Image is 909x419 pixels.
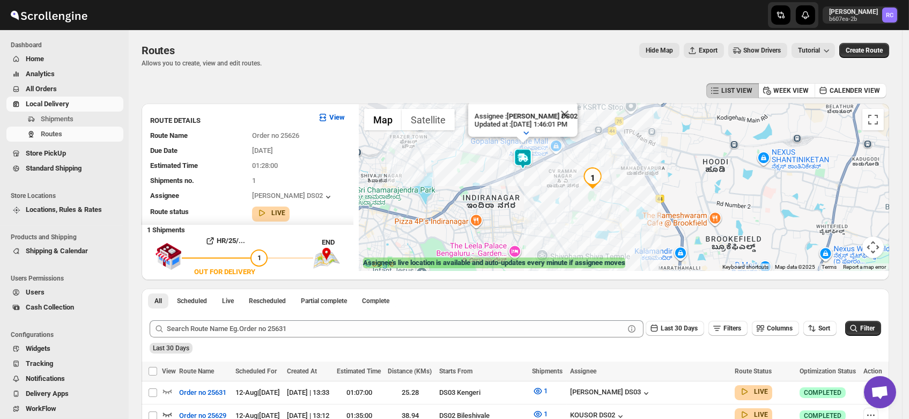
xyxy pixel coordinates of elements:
[142,44,175,57] span: Routes
[148,293,168,308] button: All routes
[6,356,123,371] button: Tracking
[646,46,673,55] span: Hide Map
[26,85,57,93] span: All Orders
[754,388,768,395] b: LIVE
[217,237,245,245] b: HR/25/...
[26,288,45,296] span: Users
[287,367,317,375] span: Created At
[41,130,62,138] span: Routes
[252,146,273,155] span: [DATE]
[150,146,178,155] span: Due Date
[271,209,285,217] b: LIVE
[142,59,262,68] p: Allows you to create, view and edit routes.
[752,321,799,336] button: Columns
[6,202,123,217] button: Locations, Rules & Rates
[818,325,830,332] span: Sort
[287,387,330,398] div: [DATE] | 13:33
[544,410,548,418] span: 1
[708,321,748,336] button: Filters
[439,387,526,398] div: DS03 Kengeri
[235,367,277,375] span: Scheduled For
[6,401,123,416] button: WorkFlow
[646,321,704,336] button: Last 30 Days
[249,297,286,305] span: Rescheduled
[862,237,884,258] button: Map camera controls
[26,55,44,63] span: Home
[173,384,233,401] button: Order no 25631
[388,367,432,375] span: Distance (KMs)
[839,43,889,58] button: Create Route
[544,387,548,395] span: 1
[154,297,162,305] span: All
[721,86,752,95] span: LIST VIEW
[775,264,815,270] span: Map data ©2025
[699,46,718,55] span: Export
[26,303,74,311] span: Cash Collection
[11,274,123,283] span: Users Permissions
[684,43,724,58] button: Export
[882,8,897,23] span: Rahul Chopra
[361,257,397,271] img: Google
[754,411,768,418] b: LIVE
[313,248,340,268] img: trip_end.png
[570,367,596,375] span: Assignee
[804,388,841,397] span: COMPLETED
[6,371,123,386] button: Notifications
[301,297,347,305] span: Partial complete
[222,297,234,305] span: Live
[26,344,50,352] span: Widgets
[661,325,698,332] span: Last 30 Days
[362,297,389,305] span: Complete
[11,41,123,49] span: Dashboard
[475,112,578,120] p: Assignee :
[743,46,781,55] span: Show Drivers
[26,374,65,383] span: Notifications
[150,208,189,216] span: Route status
[798,47,820,54] span: Tutorial
[150,161,198,170] span: Estimated Time
[735,367,772,375] span: Route Status
[843,264,886,270] a: Report a map error
[329,113,345,121] b: View
[26,359,53,367] span: Tracking
[256,208,285,218] button: LIVE
[182,232,268,249] button: HR/25/...
[9,2,89,28] img: ScrollEngine
[803,321,837,336] button: Sort
[722,263,768,271] button: Keyboard shortcuts
[252,192,334,202] button: [PERSON_NAME] DS02
[26,247,88,255] span: Shipping & Calendar
[6,341,123,356] button: Widgets
[26,149,66,157] span: Store PickUp
[26,405,56,413] span: WorkFlow
[800,367,856,375] span: Optimization Status
[364,109,402,130] button: Show street map
[26,164,82,172] span: Standard Shipping
[823,6,898,24] button: User menu
[11,233,123,241] span: Products and Shipping
[150,192,179,200] span: Assignee
[822,264,837,270] a: Terms
[815,83,886,98] button: CALENDER VIEW
[322,237,353,248] div: END
[235,388,280,396] span: 12-Aug | [DATE]
[860,325,875,332] span: Filter
[830,86,880,95] span: CALENDER VIEW
[150,177,194,185] span: Shipments no.
[26,70,55,78] span: Analytics
[26,389,69,398] span: Delivery Apps
[41,115,73,123] span: Shipments
[179,367,214,375] span: Route Name
[252,177,256,185] span: 1
[337,367,381,375] span: Estimated Time
[11,330,123,339] span: Configurations
[6,386,123,401] button: Delivery Apps
[337,387,381,398] div: 01:07:00
[6,285,123,300] button: Users
[402,109,455,130] button: Show satellite imagery
[150,131,188,139] span: Route Name
[6,300,123,315] button: Cash Collection
[194,267,255,277] div: OUT FOR DELIVERY
[773,86,809,95] span: WEEK VIEW
[439,367,472,375] span: Starts From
